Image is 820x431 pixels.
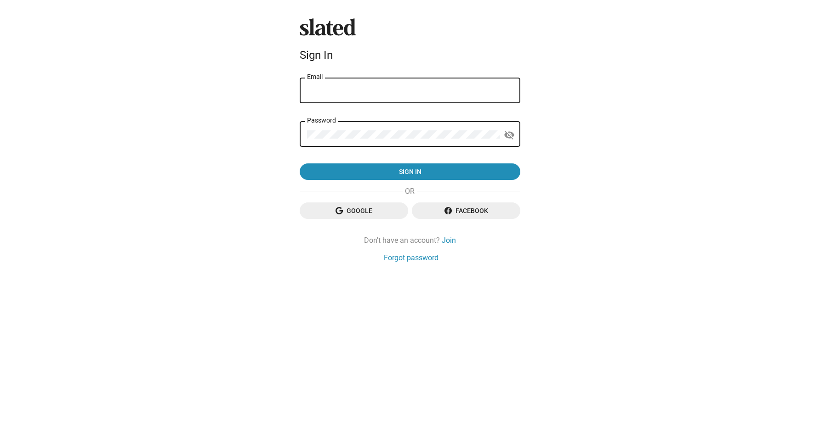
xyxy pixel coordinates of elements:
[384,253,438,263] a: Forgot password
[300,163,520,180] button: Sign in
[442,235,456,245] a: Join
[504,128,515,142] mat-icon: visibility_off
[412,202,520,219] button: Facebook
[300,202,408,219] button: Google
[419,202,513,219] span: Facebook
[300,49,520,62] div: Sign In
[307,202,401,219] span: Google
[307,163,513,180] span: Sign in
[300,18,520,65] sl-branding: Sign In
[500,126,518,144] button: Show password
[300,235,520,245] div: Don't have an account?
